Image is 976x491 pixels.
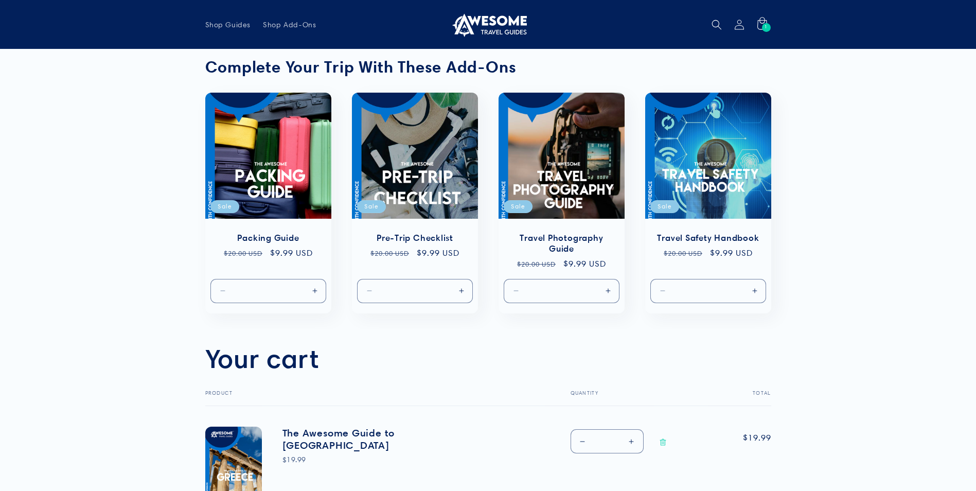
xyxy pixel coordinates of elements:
th: Total [708,390,771,406]
input: Quantity for Default Title [398,278,432,303]
a: Shop Guides [199,14,257,36]
a: Travel Photography Guide [509,233,614,254]
span: Shop Guides [205,20,251,29]
input: Quantity for Default Title [691,278,725,303]
input: Quantity for The Awesome Guide to Greece [594,429,620,453]
ul: Slider [205,93,771,313]
strong: Complete Your Trip With These Add-Ons [205,57,517,77]
a: Pre-Trip Checklist [362,233,468,243]
th: Product [205,390,545,406]
summary: Search [705,13,728,36]
a: The Awesome Guide to [GEOGRAPHIC_DATA] [282,427,437,451]
span: Shop Add-Ons [263,20,316,29]
a: Packing Guide [216,233,321,243]
input: Quantity for Default Title [545,278,578,303]
a: Awesome Travel Guides [446,8,530,41]
img: Awesome Travel Guides [450,12,527,37]
span: $19.99 [729,432,771,444]
div: $19.99 [282,454,437,465]
th: Quantity [545,390,708,406]
a: Remove The Awesome Guide to Greece [654,429,672,455]
a: Shop Add-Ons [257,14,322,36]
h1: Your cart [205,342,319,375]
input: Quantity for Default Title [252,278,285,303]
span: 1 [765,23,768,32]
a: Travel Safety Handbook [655,233,761,243]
